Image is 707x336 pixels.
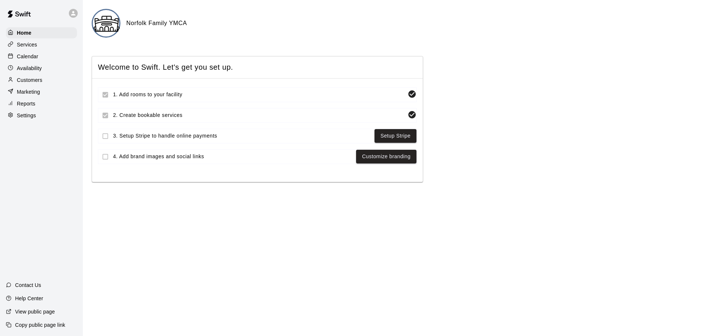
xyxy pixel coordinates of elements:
[6,63,77,74] a: Availability
[17,53,38,60] p: Calendar
[362,152,411,161] a: Customize branding
[17,112,36,119] p: Settings
[6,27,77,38] a: Home
[17,100,35,107] p: Reports
[15,295,43,302] p: Help Center
[6,98,77,109] a: Reports
[380,131,411,141] a: Setup Stripe
[6,75,77,86] a: Customers
[17,65,42,72] p: Availability
[15,281,41,289] p: Contact Us
[356,150,416,163] button: Customize branding
[17,41,37,48] p: Services
[15,321,65,329] p: Copy public page link
[15,308,55,315] p: View public page
[93,10,120,38] img: Norfolk Family YMCA logo
[98,62,417,72] span: Welcome to Swift. Let's get you set up.
[113,111,405,119] span: 2. Create bookable services
[17,88,40,96] p: Marketing
[113,91,405,98] span: 1. Add rooms to your facility
[113,132,372,140] span: 3. Setup Stripe to handle online payments
[17,76,42,84] p: Customers
[126,18,187,28] h6: Norfolk Family YMCA
[6,110,77,121] a: Settings
[6,51,77,62] a: Calendar
[374,129,416,143] button: Setup Stripe
[6,86,77,97] a: Marketing
[6,39,77,50] a: Services
[17,29,32,37] p: Home
[113,153,353,160] span: 4. Add brand images and social links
